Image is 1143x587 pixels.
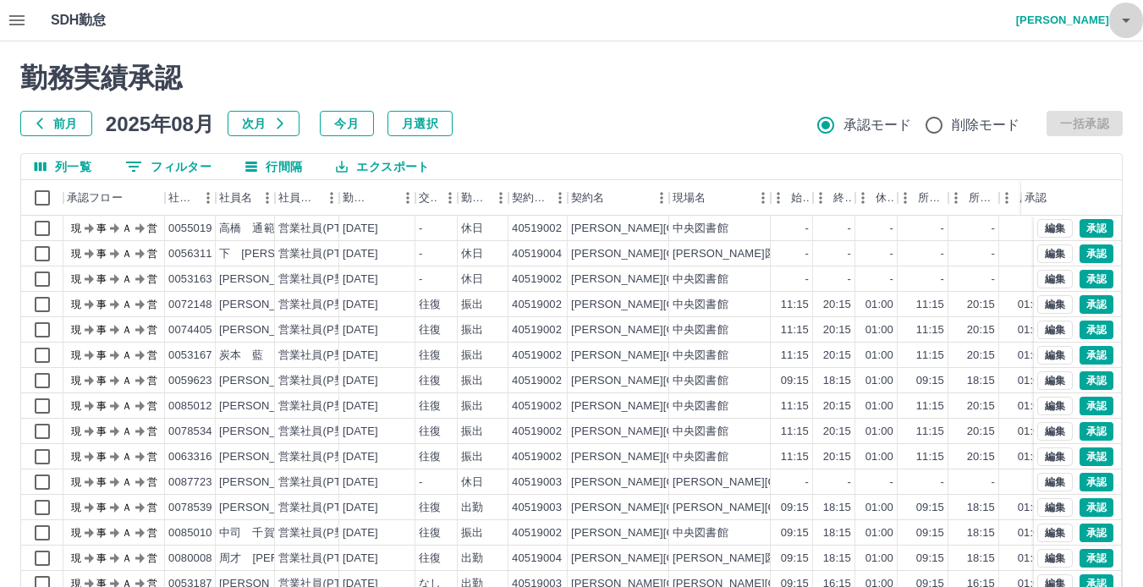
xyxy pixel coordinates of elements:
[898,180,948,216] div: 所定開始
[122,425,132,437] text: Ａ
[865,424,893,440] div: 01:00
[322,154,442,179] button: エクスポート
[278,449,360,465] div: 営業社員(P契約)
[219,246,333,262] div: 下 [PERSON_NAME]
[461,221,483,237] div: 休日
[813,180,855,216] div: 終業
[437,185,463,211] button: メニュー
[855,180,898,216] div: 休憩
[571,373,780,389] div: [PERSON_NAME][GEOGRAPHIC_DATA]
[96,248,107,260] text: 事
[1018,373,1046,389] div: 01:00
[1037,270,1073,288] button: 編集
[419,500,441,516] div: 往復
[168,322,212,338] div: 0074405
[219,272,311,288] div: [PERSON_NAME]
[71,451,81,463] text: 現
[916,373,944,389] div: 09:15
[461,322,483,338] div: 振出
[823,373,851,389] div: 18:15
[219,322,311,338] div: [PERSON_NAME]
[1080,219,1113,238] button: 承認
[488,185,514,211] button: メニュー
[419,221,422,237] div: -
[805,246,809,262] div: -
[916,348,944,364] div: 11:15
[168,424,212,440] div: 0078534
[20,111,92,136] button: 前月
[147,476,157,488] text: 営
[673,348,728,364] div: 中央図書館
[1037,295,1073,314] button: 編集
[673,424,728,440] div: 中央図書館
[168,475,212,491] div: 0087723
[512,322,562,338] div: 40519002
[571,348,780,364] div: [PERSON_NAME][GEOGRAPHIC_DATA]
[278,322,360,338] div: 営業社員(P契約)
[1025,180,1047,216] div: 承認
[168,449,212,465] div: 0063316
[71,248,81,260] text: 現
[967,424,995,440] div: 20:15
[1080,498,1113,517] button: 承認
[941,246,944,262] div: -
[512,348,562,364] div: 40519002
[219,297,311,313] div: [PERSON_NAME]
[673,449,728,465] div: 中央図書館
[1037,447,1073,466] button: 編集
[122,222,132,234] text: Ａ
[96,375,107,387] text: 事
[343,373,378,389] div: [DATE]
[147,349,157,361] text: 営
[278,475,367,491] div: 営業社員(PT契約)
[1080,397,1113,415] button: 承認
[195,185,221,211] button: メニュー
[571,424,780,440] div: [PERSON_NAME][GEOGRAPHIC_DATA]
[571,297,780,313] div: [PERSON_NAME][GEOGRAPHIC_DATA]
[278,272,360,288] div: 営業社員(P契約)
[343,221,378,237] div: [DATE]
[71,400,81,412] text: 現
[147,324,157,336] text: 営
[1037,321,1073,339] button: 編集
[419,449,441,465] div: 往復
[168,246,212,262] div: 0056311
[168,221,212,237] div: 0055019
[941,272,944,288] div: -
[343,348,378,364] div: [DATE]
[343,322,378,338] div: [DATE]
[122,248,132,260] text: Ａ
[278,180,319,216] div: 社員区分
[805,272,809,288] div: -
[387,111,453,136] button: 月選択
[343,500,378,516] div: [DATE]
[781,322,809,338] div: 11:15
[343,272,378,288] div: [DATE]
[96,400,107,412] text: 事
[419,398,441,414] div: 往復
[419,180,437,216] div: 交通費
[916,322,944,338] div: 11:15
[1080,473,1113,491] button: 承認
[781,500,809,516] div: 09:15
[865,322,893,338] div: 01:00
[219,398,311,414] div: [PERSON_NAME]
[122,349,132,361] text: Ａ
[967,297,995,313] div: 20:15
[1018,348,1046,364] div: 01:00
[165,180,216,216] div: 社員番号
[63,180,165,216] div: 承認フロー
[20,62,1123,94] h2: 勤務実績承認
[571,246,780,262] div: [PERSON_NAME][GEOGRAPHIC_DATA]
[848,221,851,237] div: -
[1080,295,1113,314] button: 承認
[967,373,995,389] div: 18:15
[1080,447,1113,466] button: 承認
[461,297,483,313] div: 振出
[1021,180,1109,216] div: 承認
[21,154,105,179] button: 列選択
[941,221,944,237] div: -
[219,221,275,237] div: 高橋 通範
[673,500,882,516] div: [PERSON_NAME][GEOGRAPHIC_DATA]
[512,373,562,389] div: 40519002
